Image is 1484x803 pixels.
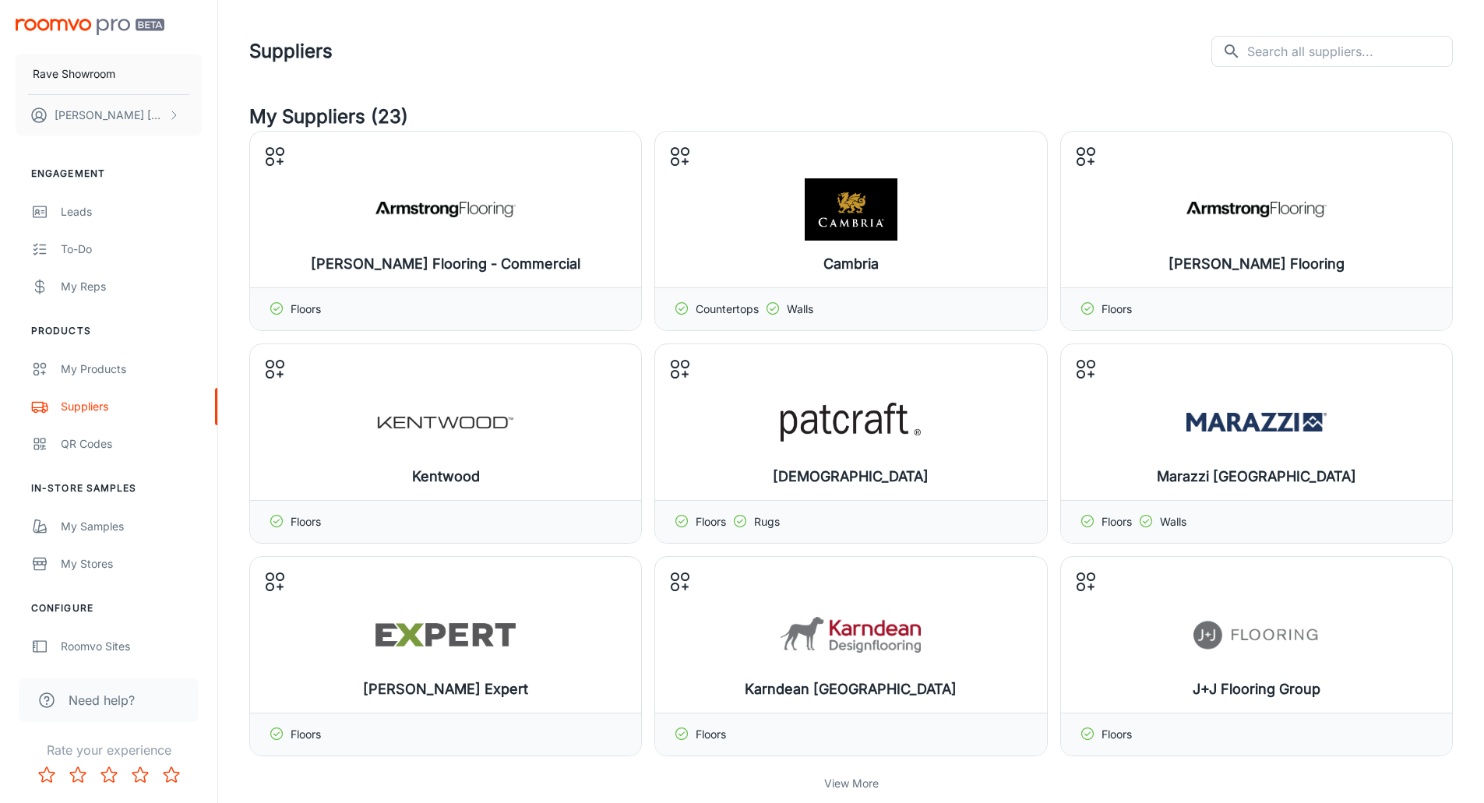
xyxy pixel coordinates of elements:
[61,203,202,220] div: Leads
[55,107,164,124] p: [PERSON_NAME] [PERSON_NAME]
[61,278,202,295] div: My Reps
[1247,36,1453,67] input: Search all suppliers...
[61,518,202,535] div: My Samples
[696,726,726,743] p: Floors
[156,759,187,791] button: Rate 5 star
[16,54,202,94] button: Rave Showroom
[16,95,202,136] button: [PERSON_NAME] [PERSON_NAME]
[125,759,156,791] button: Rate 4 star
[61,241,202,258] div: To-do
[754,513,780,530] p: Rugs
[1102,301,1132,318] p: Floors
[12,741,205,759] p: Rate your experience
[696,301,759,318] p: Countertops
[249,103,1453,131] h4: My Suppliers (23)
[69,691,135,710] span: Need help?
[31,759,62,791] button: Rate 1 star
[16,19,164,35] img: Roomvo PRO Beta
[1160,513,1186,530] p: Walls
[249,37,333,65] h1: Suppliers
[61,361,202,378] div: My Products
[61,555,202,572] div: My Stores
[61,435,202,453] div: QR Codes
[1102,726,1132,743] p: Floors
[291,726,321,743] p: Floors
[696,513,726,530] p: Floors
[62,759,93,791] button: Rate 2 star
[61,638,202,655] div: Roomvo Sites
[291,513,321,530] p: Floors
[93,759,125,791] button: Rate 3 star
[61,398,202,415] div: Suppliers
[1102,513,1132,530] p: Floors
[291,301,321,318] p: Floors
[824,775,879,792] p: View More
[787,301,813,318] p: Walls
[33,65,115,83] p: Rave Showroom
